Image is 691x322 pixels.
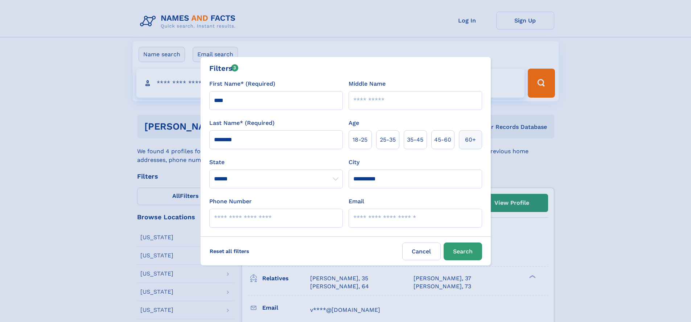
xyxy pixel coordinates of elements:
[444,242,482,260] button: Search
[434,135,451,144] span: 45‑60
[209,158,343,167] label: State
[353,135,367,144] span: 18‑25
[205,242,254,260] label: Reset all filters
[209,197,252,206] label: Phone Number
[402,242,441,260] label: Cancel
[349,158,359,167] label: City
[465,135,476,144] span: 60+
[209,80,275,88] label: First Name* (Required)
[349,80,386,88] label: Middle Name
[380,135,396,144] span: 25‑35
[209,119,275,127] label: Last Name* (Required)
[349,119,359,127] label: Age
[407,135,423,144] span: 35‑45
[349,197,364,206] label: Email
[209,63,239,74] div: Filters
